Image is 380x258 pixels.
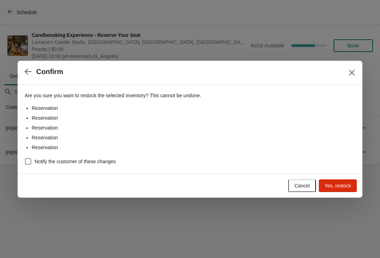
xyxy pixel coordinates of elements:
[32,105,355,112] li: Reservation
[36,68,63,76] h2: Confirm
[32,114,355,121] li: Reservation
[346,66,358,79] button: Close
[34,158,116,165] span: Notify the customer of these changes
[25,92,355,99] p: Are you sure you want to restock the selected inventory? This cannot be undone.
[324,183,351,188] span: Yes, restock
[32,144,355,151] li: Reservation
[294,183,310,188] span: Cancel
[288,179,316,192] button: Cancel
[319,179,357,192] button: Yes, restock
[32,124,355,131] li: Reservation
[32,134,355,141] li: Reservation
